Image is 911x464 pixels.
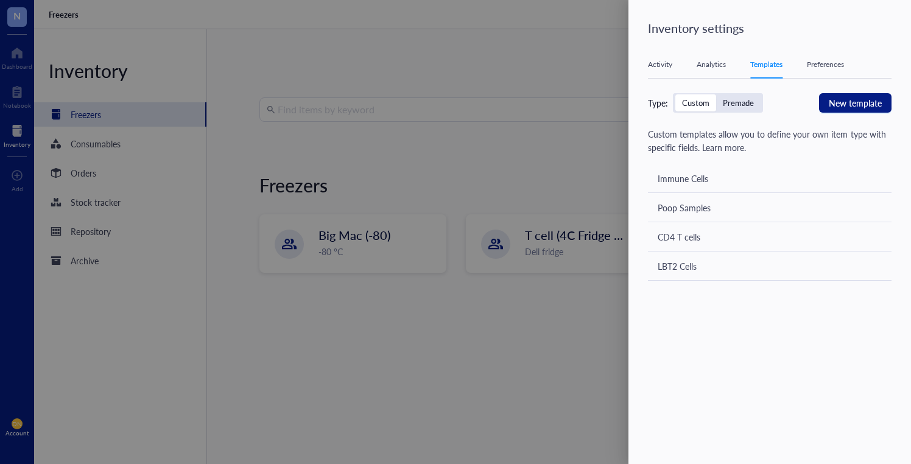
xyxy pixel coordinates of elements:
[658,172,708,185] div: Immune Cells
[807,58,844,71] div: Preferences
[648,19,896,37] div: Inventory settings
[648,58,672,71] div: Activity
[697,58,726,71] div: Analytics
[723,97,754,108] div: Premade
[819,93,892,113] button: New template
[829,96,882,110] span: New template
[716,94,761,111] div: Premade
[750,58,783,71] div: Templates
[675,94,716,111] div: Custom
[673,93,763,113] div: segmented control
[658,230,700,244] div: CD4 T cells
[648,96,668,110] div: Type:
[682,97,709,108] div: Custom
[658,259,697,273] div: LBT2 Cells
[702,141,746,153] a: Learn more.
[648,127,892,154] div: Custom templates allow you to define your own item type with specific fields.
[658,201,711,214] div: Poop Samples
